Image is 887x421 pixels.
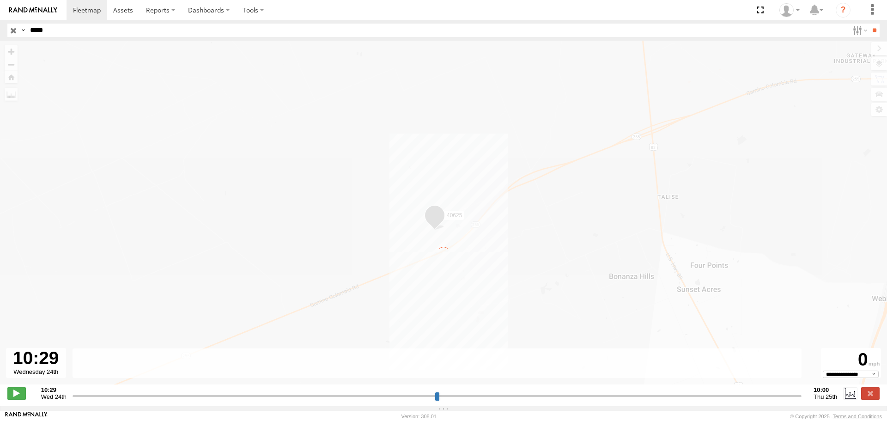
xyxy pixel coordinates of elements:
div: © Copyright 2025 - [790,414,882,419]
span: Thu 25th Sep 2025 [814,393,837,400]
i: ? [836,3,851,18]
label: Play/Stop [7,387,26,399]
a: Visit our Website [5,412,48,421]
div: Version: 308.01 [401,414,437,419]
label: Search Filter Options [849,24,869,37]
a: Terms and Conditions [833,414,882,419]
label: Search Query [19,24,27,37]
div: Caseta Laredo TX [776,3,803,17]
span: Wed 24th Sep 2025 [41,393,67,400]
label: Close [861,387,880,399]
strong: 10:29 [41,386,67,393]
div: 0 [822,349,880,371]
img: rand-logo.svg [9,7,57,13]
strong: 10:00 [814,386,837,393]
